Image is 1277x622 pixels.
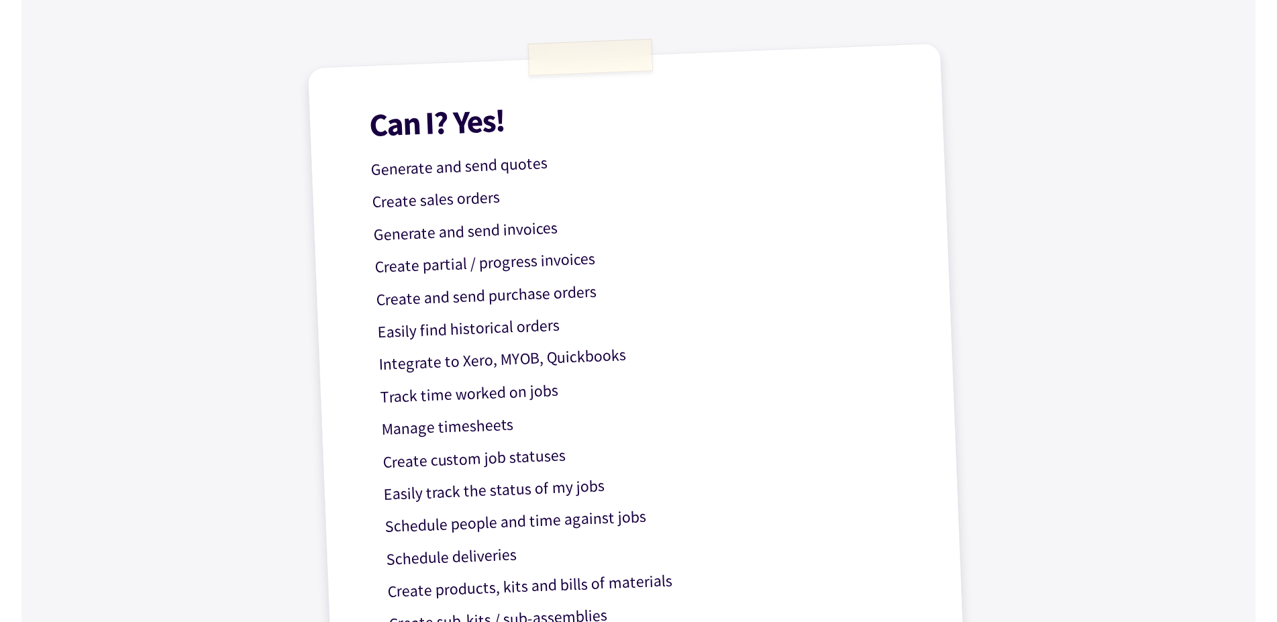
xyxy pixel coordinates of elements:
p: Generate and send invoices [373,201,909,248]
p: Manage timesheets [380,396,917,443]
h1: Can I? Yes! [368,88,905,141]
p: Schedule people and time against jobs [385,493,921,540]
p: Easily find historical orders [376,299,913,346]
p: Generate and send quotes [370,136,907,183]
p: Easily track the status of my jobs [383,461,919,508]
p: Create partial / progress invoices [374,234,911,280]
p: Create sales orders [372,168,908,215]
p: Create and send purchase orders [375,266,911,313]
p: Create products, kits and bills of materials [387,558,923,605]
p: Track time worked on jobs [379,363,915,410]
p: Integrate to Xero, MYOB, Quickbooks [378,331,914,378]
p: Create custom job statuses [382,428,918,475]
p: Schedule deliveries [386,525,922,572]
